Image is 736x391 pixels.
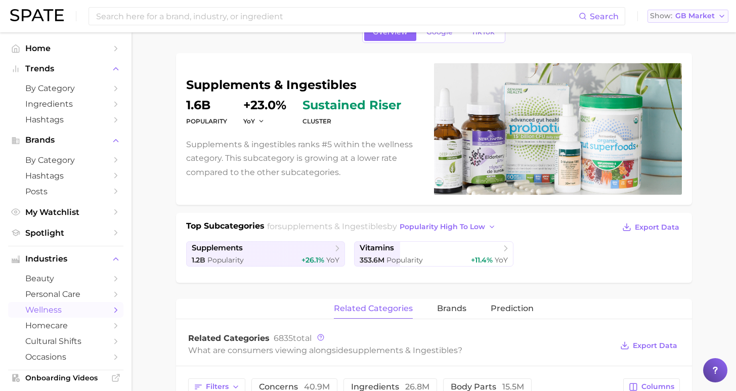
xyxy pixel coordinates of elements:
[8,271,123,286] a: beauty
[192,255,205,265] span: 1.2b
[386,255,423,265] span: Popularity
[8,225,123,241] a: Spotlight
[301,255,324,265] span: +26.1%
[302,115,401,127] dt: cluster
[25,187,106,196] span: Posts
[25,136,106,145] span: Brands
[334,304,413,313] span: related categories
[8,349,123,365] a: occasions
[25,115,106,124] span: Hashtags
[641,382,674,391] span: Columns
[618,338,679,353] button: Export Data
[397,220,499,234] button: popularity high to low
[25,352,106,362] span: occasions
[451,383,524,391] span: body parts
[675,13,715,19] span: GB Market
[25,99,106,109] span: Ingredients
[186,79,422,91] h1: supplements & ingestibles
[25,44,106,53] span: Home
[243,117,265,125] button: YoY
[25,274,106,283] span: beauty
[25,228,106,238] span: Spotlight
[25,155,106,165] span: by Category
[400,223,485,231] span: popularity high to low
[274,333,293,343] span: 6835
[25,321,106,330] span: homecare
[207,255,244,265] span: Popularity
[10,9,64,21] img: SPATE
[8,40,123,56] a: Home
[437,304,466,313] span: brands
[95,8,579,25] input: Search here for a brand, industry, or ingredient
[25,305,106,315] span: wellness
[25,289,106,299] span: personal care
[25,64,106,73] span: Trends
[8,61,123,76] button: Trends
[8,251,123,267] button: Industries
[8,80,123,96] a: by Category
[25,83,106,93] span: by Category
[360,255,384,265] span: 353.6m
[491,304,534,313] span: Prediction
[8,318,123,333] a: homecare
[274,333,312,343] span: total
[633,341,677,350] span: Export Data
[188,333,270,343] span: Related Categories
[495,255,508,265] span: YoY
[8,112,123,127] a: Hashtags
[186,220,265,235] h1: Top Subcategories
[326,255,339,265] span: YoY
[259,383,330,391] span: concerns
[25,207,106,217] span: My Watchlist
[620,220,681,234] button: Export Data
[8,152,123,168] a: by Category
[360,243,394,253] span: vitamins
[650,13,672,19] span: Show
[25,373,106,382] span: Onboarding Videos
[647,10,728,23] button: ShowGB Market
[8,333,123,349] a: cultural shifts
[243,99,286,111] dd: +23.0%
[471,255,493,265] span: +11.4%
[8,168,123,184] a: Hashtags
[206,382,229,391] span: Filters
[186,241,345,267] a: supplements1.2b Popularity+26.1% YoY
[25,171,106,181] span: Hashtags
[8,133,123,148] button: Brands
[192,243,243,253] span: supplements
[8,96,123,112] a: Ingredients
[186,115,227,127] dt: Popularity
[278,222,387,231] span: supplements & ingestibles
[8,204,123,220] a: My Watchlist
[267,222,499,231] span: for by
[635,223,679,232] span: Export Data
[302,99,401,111] span: sustained riser
[25,336,106,346] span: cultural shifts
[8,184,123,199] a: Posts
[8,302,123,318] a: wellness
[351,383,429,391] span: ingredients
[8,286,123,302] a: personal care
[186,138,422,179] p: Supplements & ingestibles ranks #5 within the wellness category. This subcategory is growing at a...
[354,241,513,267] a: vitamins353.6m Popularity+11.4% YoY
[25,254,106,264] span: Industries
[349,345,458,355] span: supplements & ingestibles
[186,99,227,111] dd: 1.6b
[590,12,619,21] span: Search
[8,370,123,385] a: Onboarding Videos
[243,117,255,125] span: YoY
[188,343,613,357] div: What are consumers viewing alongside ?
